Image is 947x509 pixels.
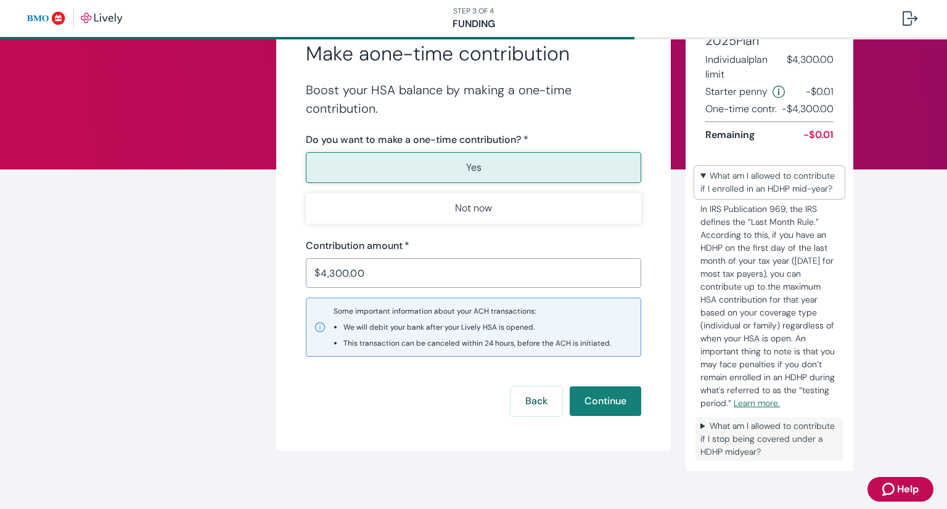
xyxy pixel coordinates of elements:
[343,322,611,333] li: We will debit your bank after your Lively HSA is opened.
[695,417,843,461] summary: What am I allowed to contribute if I stop being covered under a HDHP midyear?
[782,102,834,116] span: - $4,300.00
[705,52,787,82] span: Individual plan limit
[695,167,843,198] summary: What am I allowed to contribute if I enrolled in an HDHP mid-year?
[897,482,919,497] span: Help
[306,238,409,253] label: Contribution amount
[314,266,320,280] p: $
[306,81,641,118] h4: Boost your HSA balance by making a one-time contribution.
[343,338,611,349] li: This transaction can be canceled within 24 hours, before the ACH is initiated.
[773,84,785,99] button: Lively will contribute $0.01 to establish your account
[705,128,755,142] span: Remaining
[893,4,927,33] button: Log out
[334,306,611,349] span: Some important information about your ACH transactions:
[705,31,834,50] h4: 2025 Plan
[306,41,641,66] h2: Make a one-time contribution
[705,102,777,116] span: One-time contr.
[695,203,843,410] p: In IRS Publication 969, the IRS defines the “Last Month Rule.” According to this, if you have an ...
[803,128,834,142] span: -$0.01
[570,386,641,416] button: Continue
[773,86,785,98] svg: Starter penny details
[705,84,768,99] span: Starter penny
[306,152,641,183] button: Yes
[306,132,528,147] label: Do you want to make a one-time contribution? *
[455,201,492,216] p: Not now
[510,386,562,416] button: Back
[787,52,834,82] span: $4,300.00
[867,477,933,502] button: Zendesk support iconHelp
[466,160,482,175] p: Yes
[321,261,641,285] input: $0.00
[882,482,897,497] svg: Zendesk support icon
[27,9,123,28] img: Lively
[734,397,780,409] a: Learn more.
[806,84,834,99] span: -$0.01
[306,193,641,224] button: Not now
